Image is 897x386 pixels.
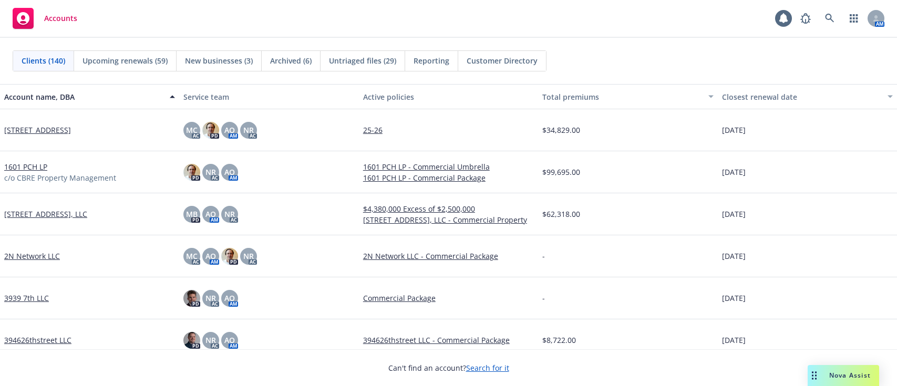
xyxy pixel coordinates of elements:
a: [STREET_ADDRESS] [4,124,71,135]
button: Service team [179,84,358,109]
span: NR [205,335,216,346]
a: Switch app [843,8,864,29]
span: [DATE] [722,124,746,135]
div: Closest renewal date [722,91,881,102]
span: MB [186,208,198,220]
span: $62,318.00 [542,208,580,220]
span: [DATE] [722,293,746,304]
span: AO [205,251,216,262]
span: Upcoming renewals (59) [83,55,168,66]
span: [DATE] [722,208,746,220]
span: AO [205,208,216,220]
a: [STREET_ADDRESS], LLC - Commercial Property [363,214,534,225]
a: [STREET_ADDRESS], LLC [4,208,87,220]
span: MC [186,124,198,135]
div: Drag to move [808,365,821,386]
a: 1601 PCH LP - Commercial Package [363,172,534,183]
button: Active policies [359,84,538,109]
span: MC [186,251,198,262]
span: Archived (6) [270,55,312,66]
img: photo [202,122,219,139]
span: - [542,251,545,262]
span: c/o CBRE Property Management [4,172,116,183]
span: NR [243,251,254,262]
span: New businesses (3) [185,55,253,66]
span: NR [243,124,254,135]
span: - [542,293,545,304]
span: AO [224,166,235,178]
button: Closest renewal date [718,84,897,109]
a: $4,380,000 Excess of $2,500,000 [363,203,534,214]
a: 394626thstreet LLC - Commercial Package [363,335,534,346]
span: Customer Directory [467,55,538,66]
span: Clients (140) [22,55,65,66]
a: Accounts [8,4,81,33]
span: [DATE] [722,166,746,178]
span: NR [205,293,216,304]
span: $34,829.00 [542,124,580,135]
img: photo [183,290,200,307]
span: Accounts [44,14,77,23]
a: 2N Network LLC [4,251,60,262]
a: Commercial Package [363,293,534,304]
span: Reporting [414,55,449,66]
span: AO [224,335,235,346]
div: Service team [183,91,354,102]
span: [DATE] [722,251,746,262]
a: 25-26 [363,124,534,135]
span: NR [205,166,216,178]
img: photo [221,248,238,265]
a: Search [819,8,840,29]
button: Total premiums [538,84,717,109]
button: Nova Assist [808,365,879,386]
a: Report a Bug [795,8,816,29]
span: Nova Assist [829,371,871,380]
a: 1601 PCH LP [4,161,47,172]
span: $8,722.00 [542,335,576,346]
span: Can't find an account? [388,362,509,373]
span: NR [224,208,235,220]
span: [DATE] [722,335,746,346]
div: Account name, DBA [4,91,163,102]
span: Untriaged files (29) [329,55,396,66]
a: 2N Network LLC - Commercial Package [363,251,534,262]
div: Total premiums [542,91,702,102]
a: 3939 7th LLC [4,293,49,304]
a: Search for it [466,363,509,373]
span: AO [224,124,235,135]
img: photo [183,164,200,181]
span: AO [224,293,235,304]
img: photo [183,332,200,349]
a: 1601 PCH LP - Commercial Umbrella [363,161,534,172]
div: Active policies [363,91,534,102]
a: 394626thstreet LLC [4,335,71,346]
span: $99,695.00 [542,166,580,178]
